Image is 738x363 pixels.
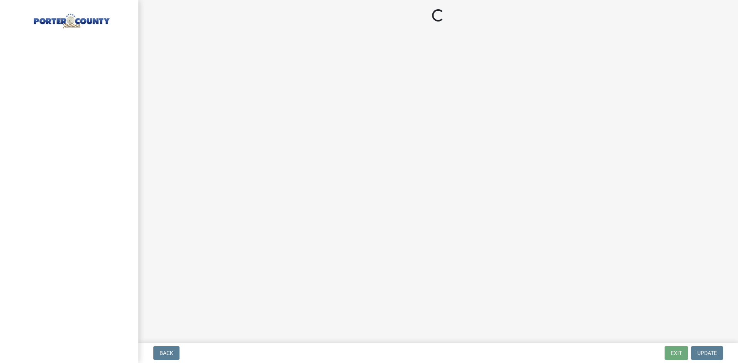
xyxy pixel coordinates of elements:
[665,346,688,360] button: Exit
[15,8,126,30] img: Porter County, Indiana
[160,350,173,356] span: Back
[153,346,180,360] button: Back
[691,346,723,360] button: Update
[697,350,717,356] span: Update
